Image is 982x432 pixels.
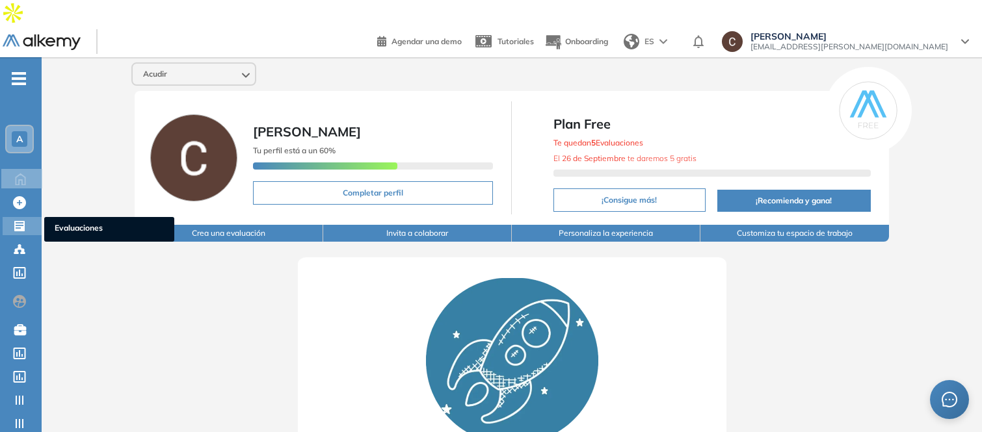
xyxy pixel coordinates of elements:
span: Acudir [143,69,167,79]
img: arrow [659,39,667,44]
a: Tutoriales [472,25,534,58]
span: Te quedan Evaluaciones [553,138,643,147]
b: 26 de Septiembre [562,153,626,163]
span: Plan Free [553,114,870,134]
i: - [12,77,26,80]
button: ¡Consigue más! [553,188,705,212]
span: ES [644,36,654,47]
span: A [16,134,23,144]
a: Agendar una demo [377,32,462,48]
button: Completar perfil [253,181,493,205]
img: world [624,34,639,49]
button: Crea una evaluación [135,225,323,242]
span: Tutoriales [498,36,534,46]
span: El te daremos 5 gratis [553,153,697,163]
span: [PERSON_NAME] [253,123,361,140]
span: Onboarding [565,36,608,46]
span: [EMAIL_ADDRESS][PERSON_NAME][DOMAIN_NAME] [750,42,948,52]
b: 5 [591,138,596,147]
button: Onboarding [544,28,608,56]
span: Tu perfil está a un 60% [253,146,336,155]
span: [PERSON_NAME] [750,31,948,42]
img: Foto de perfil [150,114,237,201]
span: message [942,392,957,407]
button: Personaliza la experiencia [512,225,700,242]
span: Agendar una demo [391,36,462,46]
button: Customiza tu espacio de trabajo [700,225,889,242]
span: Evaluaciones [55,222,164,236]
button: ¡Recomienda y gana! [717,190,871,212]
button: Invita a colaborar [323,225,512,242]
img: Logo [3,34,81,51]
